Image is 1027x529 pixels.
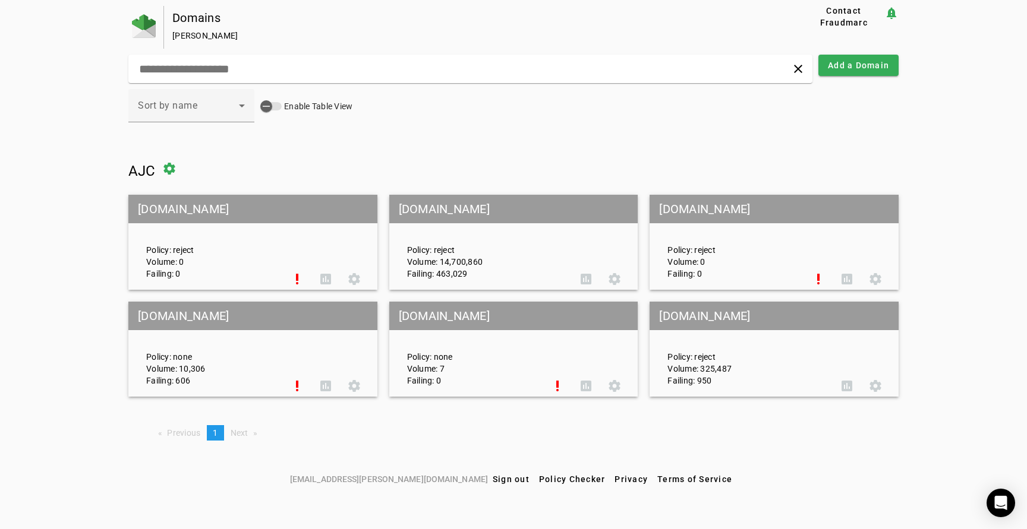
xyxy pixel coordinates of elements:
[389,302,638,330] mat-grid-tile-header: [DOMAIN_NAME]
[659,312,833,387] div: Policy: reject Volume: 325,487 Failing: 950
[804,6,884,27] button: Contact Fraudmarc
[128,163,155,179] span: AJC
[128,302,377,330] mat-grid-tile-header: [DOMAIN_NAME]
[828,59,889,71] span: Add a Domain
[172,12,765,24] div: Domains
[231,428,248,438] span: Next
[657,474,732,484] span: Terms of Service
[600,265,629,293] button: Settings
[884,6,899,20] mat-icon: notification_important
[615,474,648,484] span: Privacy
[172,30,765,42] div: [PERSON_NAME]
[610,468,653,490] button: Privacy
[290,473,488,486] span: [EMAIL_ADDRESS][PERSON_NAME][DOMAIN_NAME]
[659,205,804,280] div: Policy: reject Volume: 0 Failing: 0
[138,100,197,111] span: Sort by name
[833,372,861,400] button: DMARC Report
[987,489,1015,517] div: Open Intercom Messenger
[818,55,899,76] button: Add a Domain
[572,372,600,400] button: DMARC Report
[398,312,544,387] div: Policy: none Volume: 7 Failing: 0
[137,205,283,280] div: Policy: reject Volume: 0 Failing: 0
[340,265,368,293] button: Settings
[137,312,283,387] div: Policy: none Volume: 10,306 Failing: 606
[167,428,200,438] span: Previous
[833,265,861,293] button: DMARC Report
[283,372,311,400] button: Set Up
[311,372,340,400] button: DMARC Report
[653,468,737,490] button: Terms of Service
[283,265,311,293] button: Set Up
[804,265,833,293] button: Set Up
[340,372,368,400] button: Settings
[572,265,600,293] button: DMARC Report
[311,265,340,293] button: DMARC Report
[128,195,377,223] mat-grid-tile-header: [DOMAIN_NAME]
[543,372,572,400] button: Set Up
[389,195,638,223] mat-grid-tile-header: [DOMAIN_NAME]
[539,474,606,484] span: Policy Checker
[808,5,880,28] span: Contact Fraudmarc
[534,468,610,490] button: Policy Checker
[600,372,629,400] button: Settings
[282,100,352,112] label: Enable Table View
[493,474,530,484] span: Sign out
[861,265,890,293] button: Settings
[128,6,899,49] app-page-header: Domains
[128,425,899,441] nav: Pagination
[132,14,156,38] img: Fraudmarc Logo
[650,302,899,330] mat-grid-tile-header: [DOMAIN_NAME]
[650,195,899,223] mat-grid-tile-header: [DOMAIN_NAME]
[213,428,218,438] span: 1
[861,372,890,400] button: Settings
[398,205,572,280] div: Policy: reject Volume: 14,700,860 Failing: 463,029
[488,468,534,490] button: Sign out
